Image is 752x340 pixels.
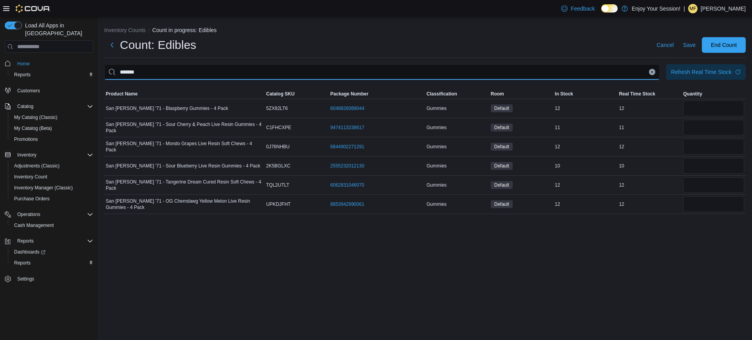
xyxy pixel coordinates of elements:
[8,134,96,145] button: Promotions
[494,105,509,112] span: Default
[494,124,509,131] span: Default
[106,198,263,210] span: San [PERSON_NAME] '71 - OG Chemdawg Yellow Melon Live Resin Gummies - 4 Pack
[8,160,96,171] button: Adjustments (Classic)
[2,236,96,246] button: Reports
[265,89,329,99] button: Catalog SKU
[14,150,40,160] button: Inventory
[2,101,96,112] button: Catalog
[11,183,76,192] a: Inventory Manager (Classic)
[8,123,96,134] button: My Catalog (Beta)
[11,183,93,192] span: Inventory Manager (Classic)
[8,69,96,80] button: Reports
[14,86,43,95] a: Customers
[330,182,364,188] a: 6062831046070
[106,179,263,191] span: San [PERSON_NAME] '71 - Tangerine Dream Cured Resin Soft Chews - 4 Pack
[553,161,618,171] div: 10
[555,91,573,97] span: In Stock
[330,91,368,97] span: Package Number
[2,149,96,160] button: Inventory
[494,143,509,150] span: Default
[494,182,509,189] span: Default
[14,236,37,246] button: Reports
[11,172,51,182] a: Inventory Count
[329,89,425,99] button: Package Number
[14,174,47,180] span: Inventory Count
[8,182,96,193] button: Inventory Manager (Classic)
[106,163,260,169] span: San [PERSON_NAME] '71 - Sour Blueberry Live Resin Gummies - 4 Pack
[617,123,681,132] div: 11
[11,113,93,122] span: My Catalog (Classic)
[11,258,34,268] a: Reports
[14,274,37,284] a: Settings
[666,64,746,80] button: Refresh Real Time Stock
[601,4,618,13] input: Dark Mode
[8,112,96,123] button: My Catalog (Classic)
[11,247,49,257] a: Dashboards
[427,105,446,112] span: Gummies
[553,180,618,190] div: 12
[617,104,681,113] div: 12
[11,172,93,182] span: Inventory Count
[330,201,364,207] a: 8853942990061
[266,163,291,169] span: 2K5BGLXC
[14,125,52,131] span: My Catalog (Beta)
[689,4,696,13] span: MF
[427,144,446,150] span: Gummies
[553,89,618,99] button: In Stock
[5,54,93,305] nav: Complex example
[571,5,595,13] span: Feedback
[14,185,73,191] span: Inventory Manager (Classic)
[427,91,457,97] span: Classification
[106,105,228,112] span: San [PERSON_NAME] '71 - Blaspberry Gummies - 4 Pack
[491,104,513,112] span: Default
[14,222,54,228] span: Cash Management
[14,102,93,111] span: Catalog
[14,136,38,142] span: Promotions
[14,274,93,284] span: Settings
[617,180,681,190] div: 12
[11,221,93,230] span: Cash Management
[330,163,364,169] a: 2555232012130
[14,210,43,219] button: Operations
[2,85,96,96] button: Customers
[2,209,96,220] button: Operations
[649,69,655,75] button: Clear input
[11,70,93,79] span: Reports
[427,124,446,131] span: Gummies
[14,210,93,219] span: Operations
[330,105,364,112] a: 6048826089044
[17,88,40,94] span: Customers
[104,64,660,80] input: This is a search bar. After typing your query, hit enter to filter the results lower in the page.
[14,102,36,111] button: Catalog
[11,113,61,122] a: My Catalog (Classic)
[2,58,96,69] button: Home
[152,27,217,33] button: Count in progress: Edibles
[553,142,618,151] div: 12
[330,124,364,131] a: 9474113238617
[656,41,674,49] span: Cancel
[11,221,57,230] a: Cash Management
[2,273,96,284] button: Settings
[491,143,513,151] span: Default
[106,140,263,153] span: San [PERSON_NAME] '71 - Mondo Grapes Live Resin Soft Chews - 4 Pack
[17,152,36,158] span: Inventory
[266,201,291,207] span: UPKDJFHT
[14,114,58,121] span: My Catalog (Classic)
[11,70,34,79] a: Reports
[120,37,196,53] h1: Count: Edibles
[14,236,93,246] span: Reports
[702,37,746,53] button: End Count
[11,161,63,171] a: Adjustments (Classic)
[553,123,618,132] div: 11
[11,247,93,257] span: Dashboards
[11,194,53,203] a: Purchase Orders
[494,201,509,208] span: Default
[104,37,120,53] button: Next
[683,4,685,13] p: |
[266,91,295,97] span: Catalog SKU
[11,194,93,203] span: Purchase Orders
[491,124,513,131] span: Default
[266,124,291,131] span: C1FHCXPE
[14,249,45,255] span: Dashboards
